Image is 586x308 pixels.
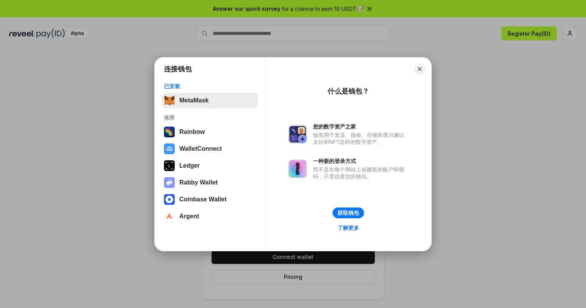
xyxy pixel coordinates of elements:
button: Rabby Wallet [162,175,258,190]
div: 了解更多 [338,224,359,231]
button: Ledger [162,158,258,173]
button: Argent [162,209,258,224]
div: 获取钱包 [338,209,359,216]
img: svg+xml,%3Csvg%20width%3D%2228%22%20height%3D%2228%22%20viewBox%3D%220%200%2028%2028%22%20fill%3D... [164,194,175,205]
button: 获取钱包 [333,208,364,218]
div: MetaMask [179,97,209,104]
div: 一种新的登录方式 [313,158,408,165]
img: svg+xml,%3Csvg%20xmlns%3D%22http%3A%2F%2Fwww.w3.org%2F2000%2Fsvg%22%20fill%3D%22none%22%20viewBox... [288,160,307,178]
div: 已安装 [164,83,256,90]
div: 什么是钱包？ [328,87,369,96]
div: Coinbase Wallet [179,196,227,203]
div: Rainbow [179,128,205,135]
div: Argent [179,213,199,220]
img: svg+xml,%3Csvg%20width%3D%2228%22%20height%3D%2228%22%20viewBox%3D%220%200%2028%2028%22%20fill%3D... [164,143,175,154]
div: 您的数字资产之家 [313,123,408,130]
div: Rabby Wallet [179,179,218,186]
div: 推荐 [164,114,256,121]
div: WalletConnect [179,145,222,152]
h1: 连接钱包 [164,64,192,74]
button: Coinbase Wallet [162,192,258,207]
div: 钱包用于发送、接收、存储和显示像以太坊和NFT这样的数字资产。 [313,132,408,145]
img: svg+xml,%3Csvg%20xmlns%3D%22http%3A%2F%2Fwww.w3.org%2F2000%2Fsvg%22%20fill%3D%22none%22%20viewBox... [164,177,175,188]
img: svg+xml,%3Csvg%20width%3D%22120%22%20height%3D%22120%22%20viewBox%3D%220%200%20120%20120%22%20fil... [164,127,175,137]
img: svg+xml,%3Csvg%20xmlns%3D%22http%3A%2F%2Fwww.w3.org%2F2000%2Fsvg%22%20width%3D%2228%22%20height%3... [164,160,175,171]
button: WalletConnect [162,141,258,156]
img: svg+xml,%3Csvg%20fill%3D%22none%22%20height%3D%2233%22%20viewBox%3D%220%200%2035%2033%22%20width%... [164,95,175,106]
a: 了解更多 [333,223,364,233]
div: 而不是在每个网站上创建新的账户和密码，只需连接您的钱包。 [313,166,408,180]
img: svg+xml,%3Csvg%20xmlns%3D%22http%3A%2F%2Fwww.w3.org%2F2000%2Fsvg%22%20fill%3D%22none%22%20viewBox... [288,125,307,143]
button: Close [414,64,425,74]
button: MetaMask [162,93,258,108]
button: Rainbow [162,124,258,140]
div: Ledger [179,162,200,169]
img: svg+xml,%3Csvg%20width%3D%2228%22%20height%3D%2228%22%20viewBox%3D%220%200%2028%2028%22%20fill%3D... [164,211,175,222]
